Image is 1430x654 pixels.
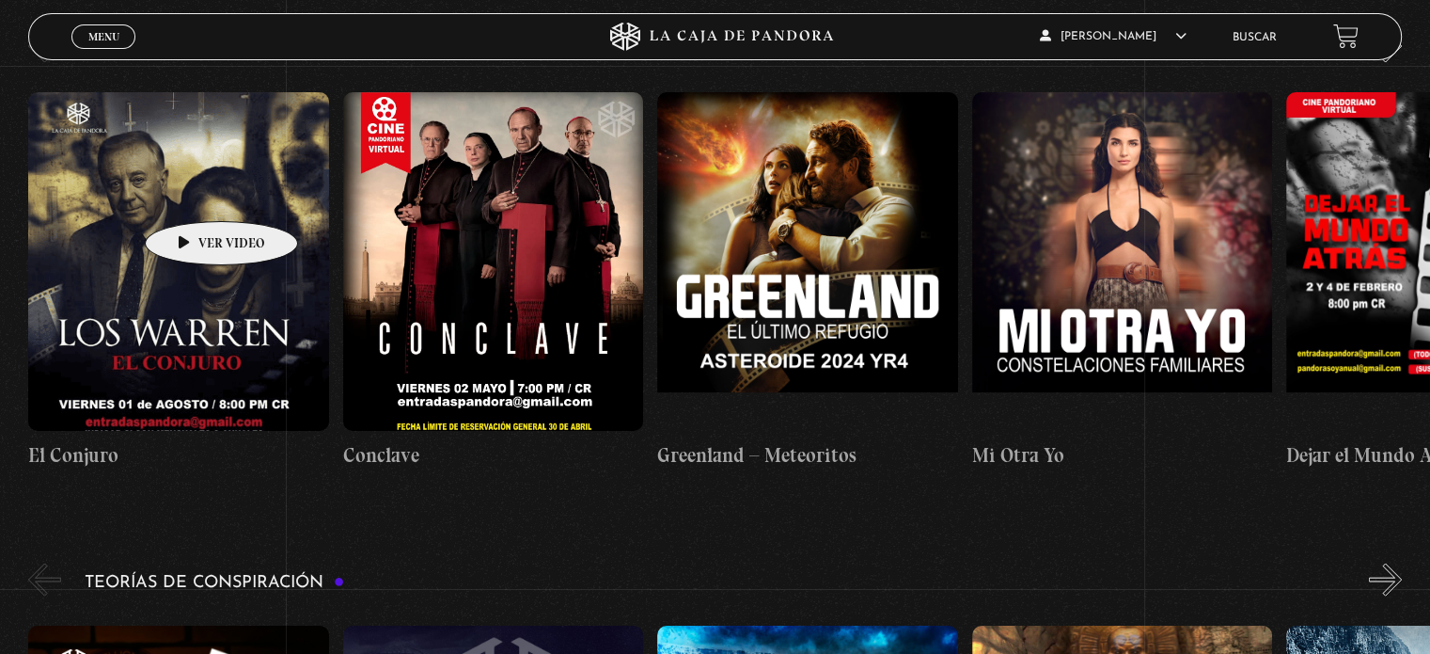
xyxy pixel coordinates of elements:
[657,76,957,484] a: Greenland – Meteoritos
[1369,563,1402,596] button: Next
[657,439,957,470] h4: Greenland – Meteoritos
[28,76,328,484] a: El Conjuro
[343,439,643,470] h4: Conclave
[28,439,328,470] h4: El Conjuro
[1333,24,1359,49] a: View your shopping cart
[85,573,344,591] h3: Teorías de Conspiración
[972,439,1272,470] h4: Mi Otra Yo
[28,29,61,62] button: Previous
[1233,32,1277,43] a: Buscar
[972,76,1272,484] a: Mi Otra Yo
[88,31,119,42] span: Menu
[343,76,643,484] a: Conclave
[1369,29,1402,62] button: Next
[82,47,126,60] span: Cerrar
[1040,31,1186,42] span: [PERSON_NAME]
[28,563,61,596] button: Previous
